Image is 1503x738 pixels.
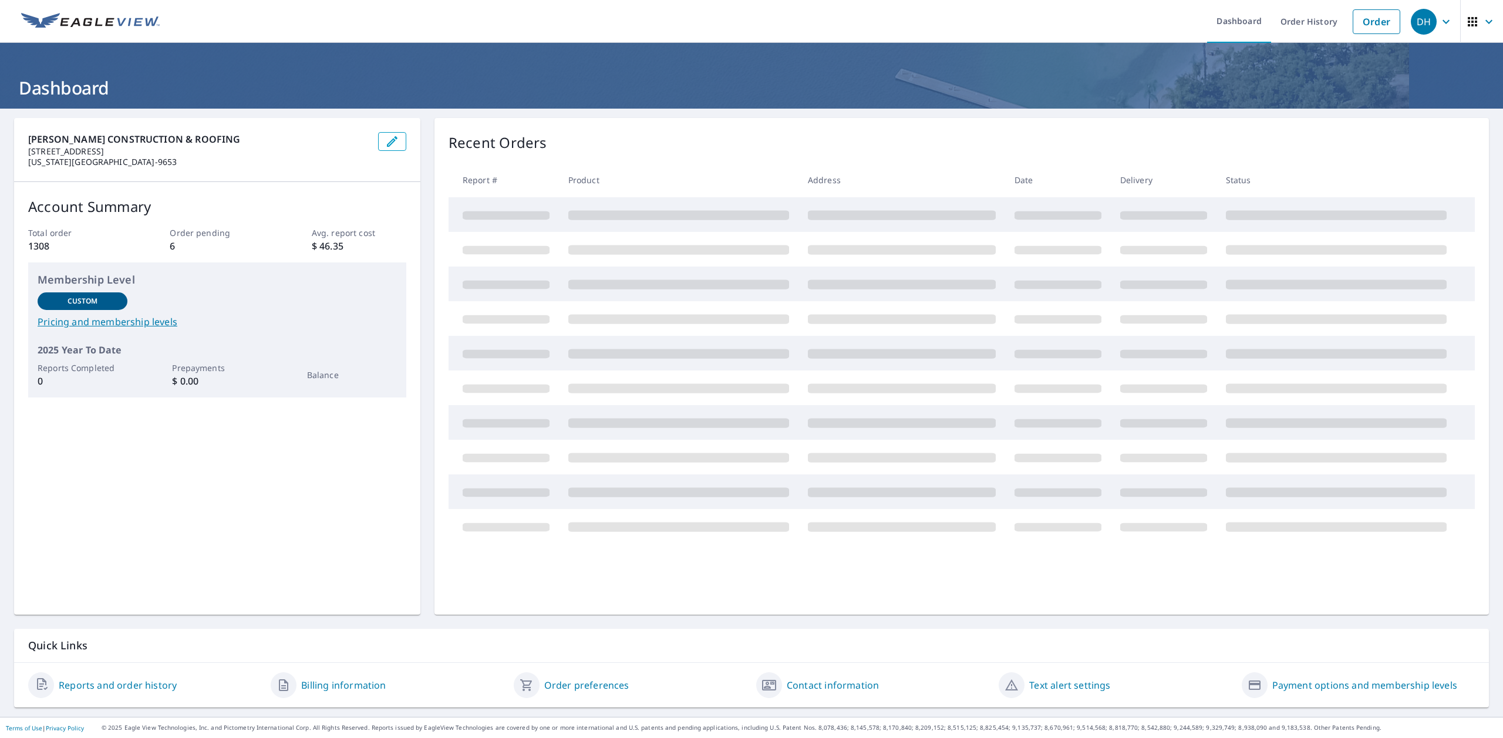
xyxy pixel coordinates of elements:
[28,239,123,253] p: 1308
[102,723,1497,732] p: © 2025 Eagle View Technologies, Inc. and Pictometry International Corp. All Rights Reserved. Repo...
[172,362,262,374] p: Prepayments
[46,724,84,732] a: Privacy Policy
[59,678,177,692] a: Reports and order history
[559,163,798,197] th: Product
[68,296,98,306] p: Custom
[6,724,42,732] a: Terms of Use
[38,343,397,357] p: 2025 Year To Date
[1411,9,1437,35] div: DH
[170,227,264,239] p: Order pending
[1216,163,1456,197] th: Status
[307,369,397,381] p: Balance
[14,76,1489,100] h1: Dashboard
[449,132,547,153] p: Recent Orders
[28,157,369,167] p: [US_STATE][GEOGRAPHIC_DATA]-9653
[6,724,84,732] p: |
[1005,163,1111,197] th: Date
[798,163,1005,197] th: Address
[1111,163,1216,197] th: Delivery
[449,163,559,197] th: Report #
[21,13,160,31] img: EV Logo
[38,374,127,388] p: 0
[28,132,369,146] p: [PERSON_NAME] CONSTRUCTION & ROOFING
[28,196,406,217] p: Account Summary
[38,362,127,374] p: Reports Completed
[28,146,369,157] p: [STREET_ADDRESS]
[170,239,264,253] p: 6
[172,374,262,388] p: $ 0.00
[301,678,386,692] a: Billing information
[312,227,406,239] p: Avg. report cost
[38,315,397,329] a: Pricing and membership levels
[312,239,406,253] p: $ 46.35
[1353,9,1400,34] a: Order
[544,678,629,692] a: Order preferences
[1272,678,1457,692] a: Payment options and membership levels
[787,678,879,692] a: Contact information
[1029,678,1110,692] a: Text alert settings
[28,638,1475,653] p: Quick Links
[28,227,123,239] p: Total order
[38,272,397,288] p: Membership Level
